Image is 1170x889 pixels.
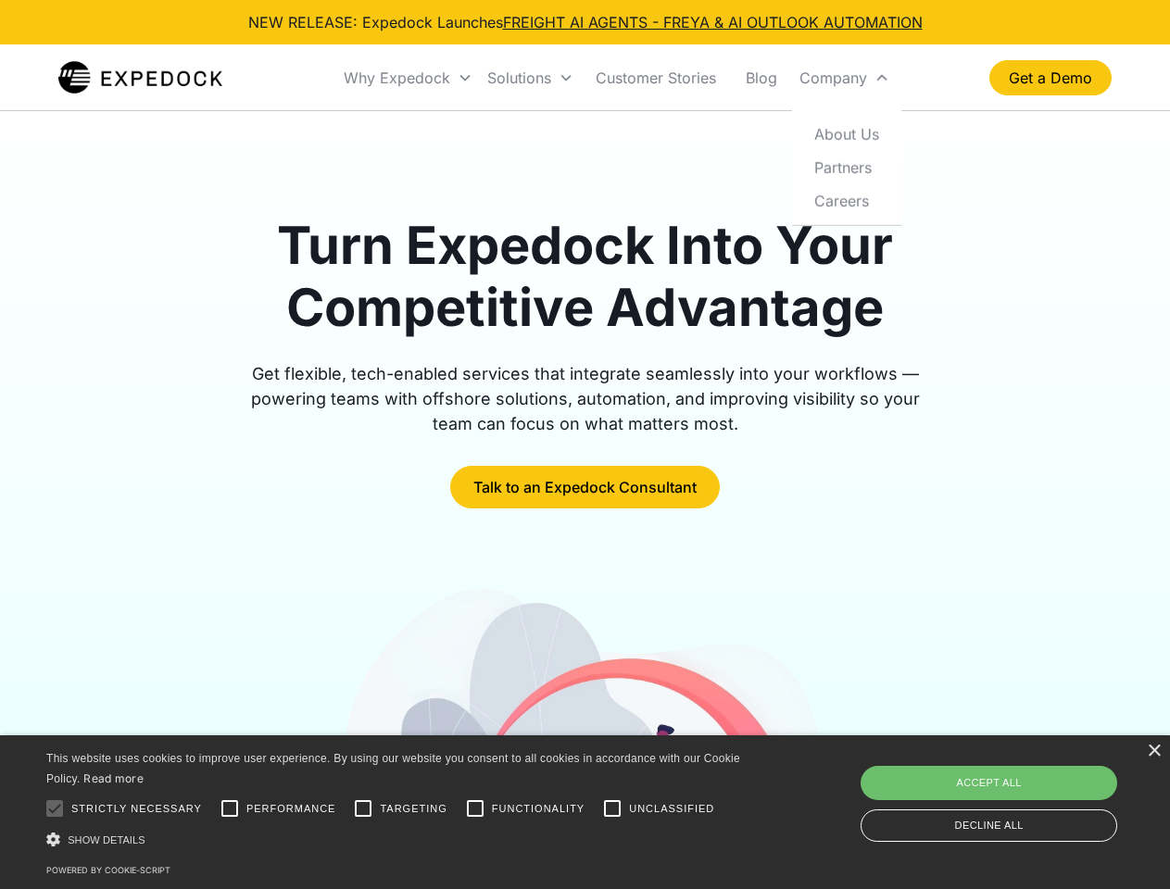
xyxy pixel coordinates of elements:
[58,59,222,96] a: home
[480,46,581,109] div: Solutions
[792,46,897,109] div: Company
[46,830,747,849] div: Show details
[629,801,714,817] span: Unclassified
[799,183,894,217] a: Careers
[83,771,144,785] a: Read more
[46,865,170,875] a: Powered by cookie-script
[68,834,145,845] span: Show details
[71,801,202,817] span: Strictly necessary
[503,13,923,31] a: FREIGHT AI AGENTS - FREYA & AI OUTLOOK AUTOMATION
[344,69,450,87] div: Why Expedock
[230,215,941,339] h1: Turn Expedock Into Your Competitive Advantage
[799,150,894,183] a: Partners
[492,801,585,817] span: Functionality
[46,752,740,786] span: This website uses cookies to improve user experience. By using our website you consent to all coo...
[799,117,894,150] a: About Us
[380,801,447,817] span: Targeting
[58,59,222,96] img: Expedock Logo
[792,109,901,225] nav: Company
[230,361,941,436] div: Get flexible, tech-enabled services that integrate seamlessly into your workflows — powering team...
[450,466,720,508] a: Talk to an Expedock Consultant
[862,689,1170,889] iframe: Chat Widget
[799,69,867,87] div: Company
[248,11,923,33] div: NEW RELEASE: Expedock Launches
[989,60,1112,95] a: Get a Demo
[487,69,551,87] div: Solutions
[581,46,731,109] a: Customer Stories
[246,801,336,817] span: Performance
[336,46,480,109] div: Why Expedock
[731,46,792,109] a: Blog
